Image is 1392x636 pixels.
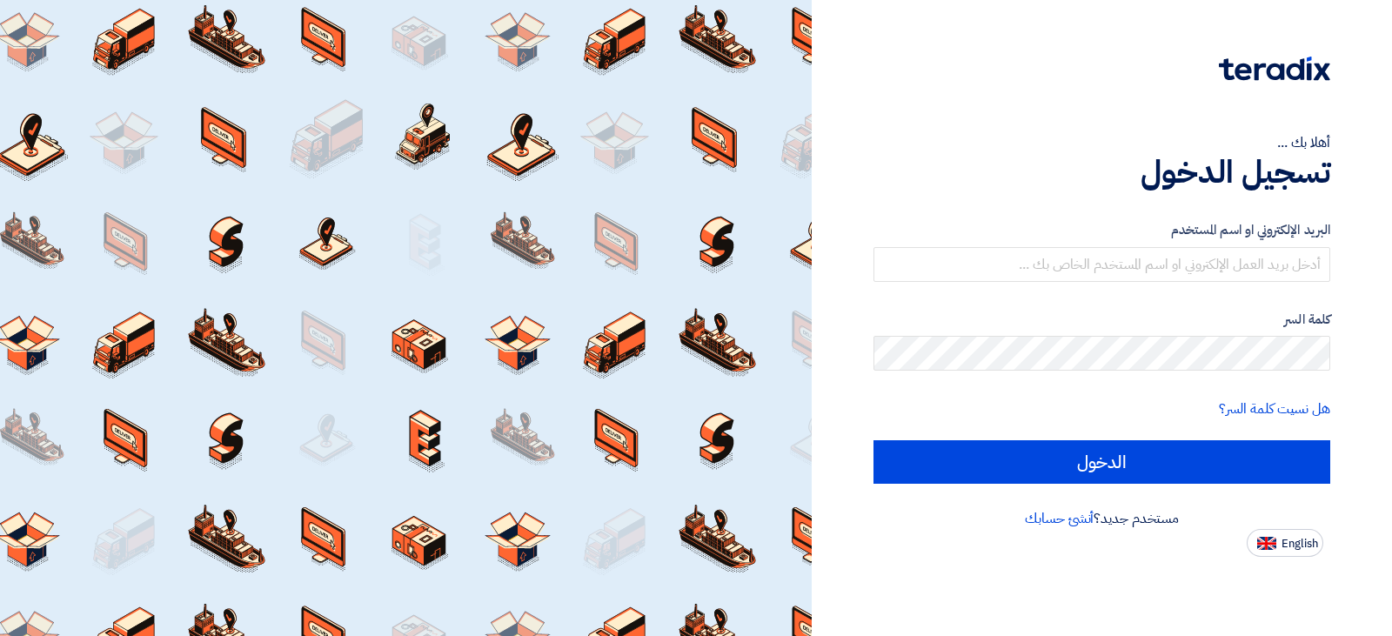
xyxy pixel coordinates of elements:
img: Teradix logo [1219,57,1330,81]
a: هل نسيت كلمة السر؟ [1219,398,1330,419]
label: كلمة السر [873,310,1330,330]
h1: تسجيل الدخول [873,153,1330,191]
img: en-US.png [1257,537,1276,550]
a: أنشئ حسابك [1025,508,1094,529]
div: مستخدم جديد؟ [873,508,1330,529]
label: البريد الإلكتروني او اسم المستخدم [873,220,1330,240]
input: أدخل بريد العمل الإلكتروني او اسم المستخدم الخاص بك ... [873,247,1330,282]
button: English [1247,529,1323,557]
input: الدخول [873,440,1330,484]
div: أهلا بك ... [873,132,1330,153]
span: English [1282,538,1318,550]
